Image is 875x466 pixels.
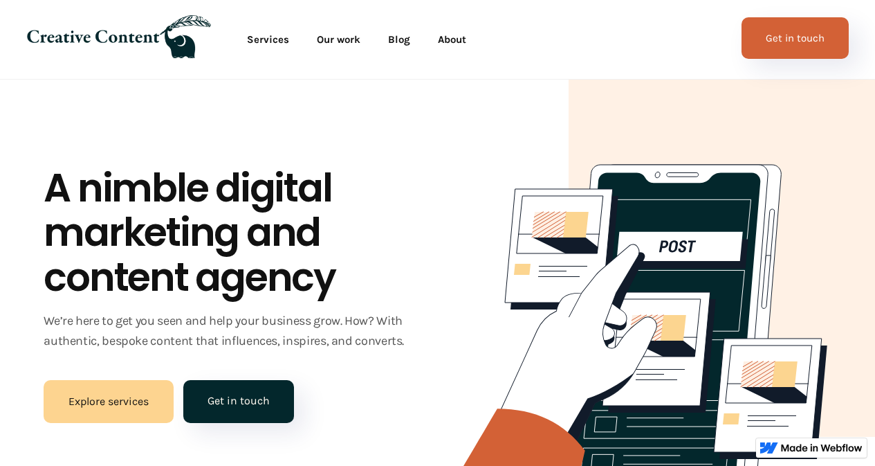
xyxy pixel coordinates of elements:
a: Our work [303,26,374,53]
a: home [26,15,211,64]
img: Made in Webflow [781,444,863,452]
a: About [424,26,480,53]
a: Blog [374,26,424,53]
p: We’re here to get you seen and help your business grow. How? With authentic, bespoke content that... [44,311,422,351]
a: Explore services [44,380,174,423]
a: Services [233,26,303,53]
h1: A nimble digital marketing and content agency [44,166,422,300]
a: Get in touch [742,17,849,59]
a: Get in touch [183,380,294,423]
